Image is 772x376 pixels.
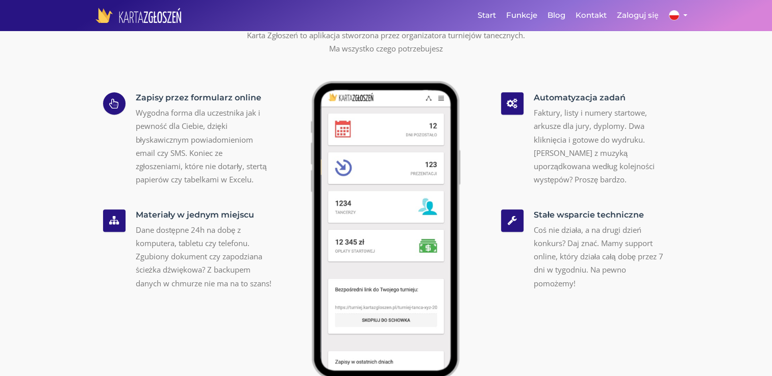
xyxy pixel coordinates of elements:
[534,92,669,103] h5: Automatyzacja zadań
[136,106,271,186] p: Wygodna forma dla uczestnika jak i pewność dla Ciebie, dzięki błyskawicznym powiadomieniom email ...
[220,29,552,56] p: Karta Zgłoszeń to aplikacja stworzona przez organizatora turniejów tanecznych. Ma wszystko czego ...
[136,223,271,290] p: Dane dostępne 24h na dobę z komputera, tabletu czy telefonu. Zgubiony dokument czy zapodziana ści...
[534,223,669,290] p: Coś nie działa, a na drugi dzień konkurs? Daj znać. Mamy support online, który działa całą dobę p...
[534,209,669,221] h5: Stałe wsparcie techniczne
[534,106,669,186] p: Faktury, listy i numery startowe, arkusze dla jury, dyplomy. Dwa kliknięcia i gotowe do wydruku. ...
[136,209,271,221] h5: Materiały w jednym miejscu
[136,92,271,103] h5: Zapisy przez formularz online
[669,10,679,20] img: language pl
[95,8,182,23] img: logo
